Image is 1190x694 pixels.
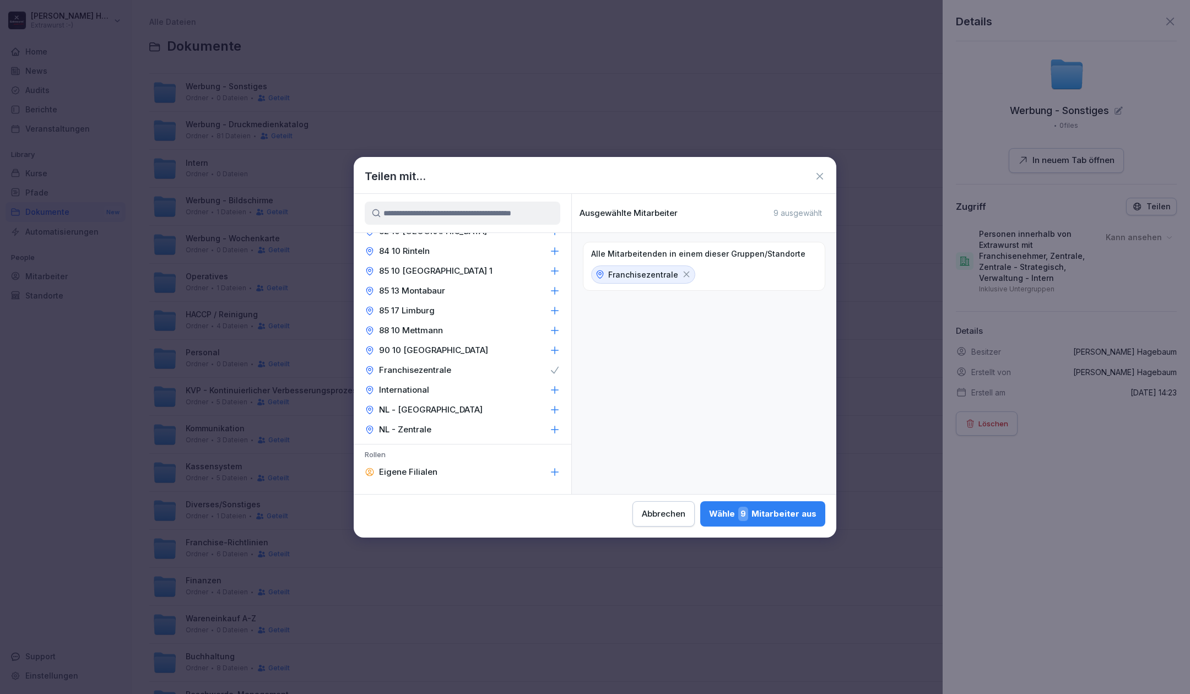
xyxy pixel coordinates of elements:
div: Abbrechen [642,508,685,520]
p: Franchisezentrale [379,365,451,376]
p: 88 10 Mettmann [379,325,443,336]
p: Franchisezentrale [608,269,678,280]
p: 85 17 Limburg [379,305,435,316]
p: Alle Mitarbeitenden in einem dieser Gruppen/Standorte [591,249,805,259]
p: Rollen [354,450,571,462]
p: Ausgewählte Mitarbeiter [580,208,678,218]
span: 9 [738,507,748,521]
p: Eigene Filialen [379,467,437,478]
p: Filial Aushilfe [379,486,432,497]
p: NL - Zentrale [379,424,431,435]
p: 9 ausgewählt [773,208,822,218]
p: 84 10 Rinteln [379,246,430,257]
p: NL - [GEOGRAPHIC_DATA] [379,404,483,415]
p: 85 13 Montabaur [379,285,445,296]
h1: Teilen mit... [365,168,426,185]
button: Abbrechen [632,501,695,527]
button: Wähle9Mitarbeiter aus [700,501,825,527]
div: Wähle Mitarbeiter aus [709,507,816,521]
p: 90 10 [GEOGRAPHIC_DATA] [379,345,488,356]
p: International [379,384,429,395]
p: 85 10 [GEOGRAPHIC_DATA] 1 [379,265,493,276]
